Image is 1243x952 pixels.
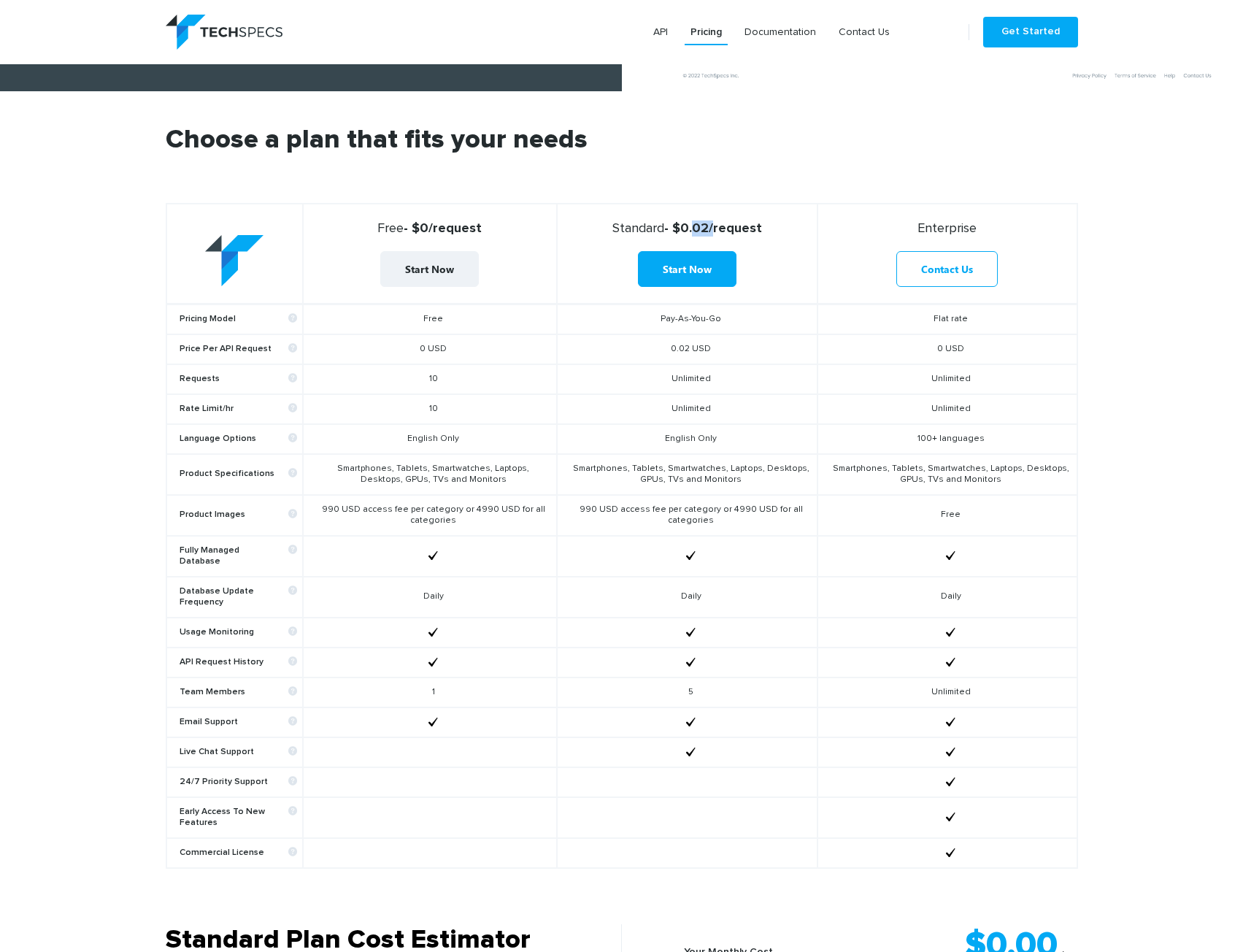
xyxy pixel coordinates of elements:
a: Get Started [983,17,1078,47]
b: Language Options [180,434,297,445]
b: Team Members [180,687,297,698]
b: Live Chat Support [180,747,297,758]
strong: - $0/request [309,220,550,237]
b: Rate Limit/hr [180,404,297,415]
b: Usage Monitoring [180,627,297,638]
td: Unlimited [817,394,1077,424]
td: English Only [303,424,557,454]
td: 990 USD access fee per category or 4990 USD for all categories [557,495,817,536]
td: Daily [817,577,1077,618]
a: Start Now [638,251,736,287]
td: 0 USD [303,334,557,364]
b: Pricing Model [180,314,297,325]
td: Daily [303,577,557,618]
span: Free [377,222,404,235]
b: Email Support [180,717,297,728]
b: 24/7 Priority Support [180,777,297,788]
td: Flat rate [817,304,1077,334]
a: Contact Us [896,251,998,287]
b: Price Per API Request [180,344,297,355]
span: Standard [612,222,664,235]
td: 1 [303,677,557,707]
span: Enterprise [917,222,977,235]
td: Smartphones, Tablets, Smartwatches, Laptops, Desktops, GPUs, TVs and Monitors [817,454,1077,495]
img: logo [166,15,282,50]
td: Smartphones, Tablets, Smartwatches, Laptops, Desktops, GPUs, TVs and Monitors [303,454,557,495]
td: 5 [557,677,817,707]
h2: Choose a plan that fits your needs [166,127,1078,203]
b: Commercial License [180,848,297,859]
a: Start Now [380,251,479,287]
b: Early Access To New Features [180,807,297,829]
b: Product Images [180,510,297,521]
td: Smartphones, Tablets, Smartwatches, Laptops, Desktops, GPUs, TVs and Monitors [557,454,817,495]
b: Database Update Frequency [180,586,297,608]
b: Requests [180,374,297,385]
td: 10 [303,364,557,394]
a: Documentation [739,19,822,45]
b: Product Specifications [180,469,297,480]
td: Unlimited [817,677,1077,707]
td: Unlimited [817,364,1077,394]
img: table-logo.png [205,235,263,287]
td: Free [303,304,557,334]
td: 0.02 USD [557,334,817,364]
td: English Only [557,424,817,454]
a: Contact Us [833,19,896,45]
td: Unlimited [557,364,817,394]
td: Free [817,495,1077,536]
td: 0 USD [817,334,1077,364]
td: 10 [303,394,557,424]
td: Unlimited [557,394,817,424]
strong: - $0.02/request [563,220,811,237]
b: Fully Managed Database [180,545,297,567]
a: Pricing [685,19,728,45]
td: Pay-As-You-Go [557,304,817,334]
td: 990 USD access fee per category or 4990 USD for all categories [303,495,557,536]
b: API Request History [180,657,297,668]
td: Daily [557,577,817,618]
td: 100+ languages [817,424,1077,454]
a: API [647,19,674,45]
